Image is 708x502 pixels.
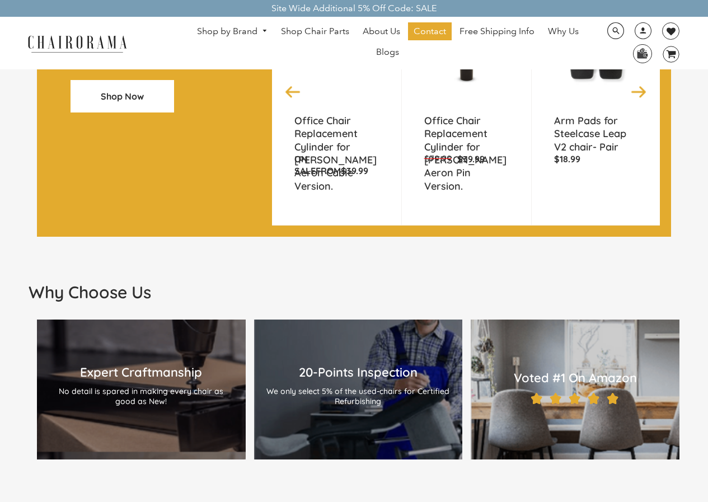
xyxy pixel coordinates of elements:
span: Free Shipping Info [460,26,534,37]
a: About Us [357,22,406,40]
p: We only select 5% of the used-chairs for Certified Refurbishing [265,386,452,406]
h2: Expert Craftmanship [48,364,235,380]
strong: On Sale [294,153,316,176]
img: image_18.png [529,392,621,406]
p: from [294,153,379,177]
nav: DesktopNavigation [181,22,595,64]
span: $79.99 [424,153,452,164]
span: Why Us [548,26,579,37]
a: Contact [408,22,452,40]
a: Shop Chair Parts [275,22,355,40]
h2: Voted #1 On Amazon [482,370,668,386]
span: Blogs [376,46,399,58]
span: $39.99 [457,153,485,165]
span: Contact [414,26,446,37]
a: Office Chair Replacement Cylinder for [PERSON_NAME] Aeron Cable Version. [294,114,379,142]
img: WhatsApp_Image_2024-07-12_at_16.23.01.webp [634,45,651,62]
a: Shop by Brand [191,23,273,40]
button: Previous [283,81,303,101]
span: $18.99 [554,153,580,165]
span: Shop Chair Parts [281,26,349,37]
h2: Why Choose Us [29,282,680,303]
a: Why Us [542,22,584,40]
img: chairorama [21,34,133,53]
a: Free Shipping Info [454,22,540,40]
a: Blogs [371,43,405,61]
span: About Us [363,26,400,37]
button: Next [629,81,649,101]
span: $39.99 [341,165,368,176]
p: No detail is spared in making every chair as good as New! [48,386,235,406]
a: Shop Now [71,80,174,112]
a: Arm Pads for Steelcase Leap V2 chair- Pair [554,114,639,142]
h2: 20-Points Inspection [265,364,452,380]
a: Office Chair Replacement Cylinder for [PERSON_NAME] Aeron Pin Version. [424,114,509,142]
